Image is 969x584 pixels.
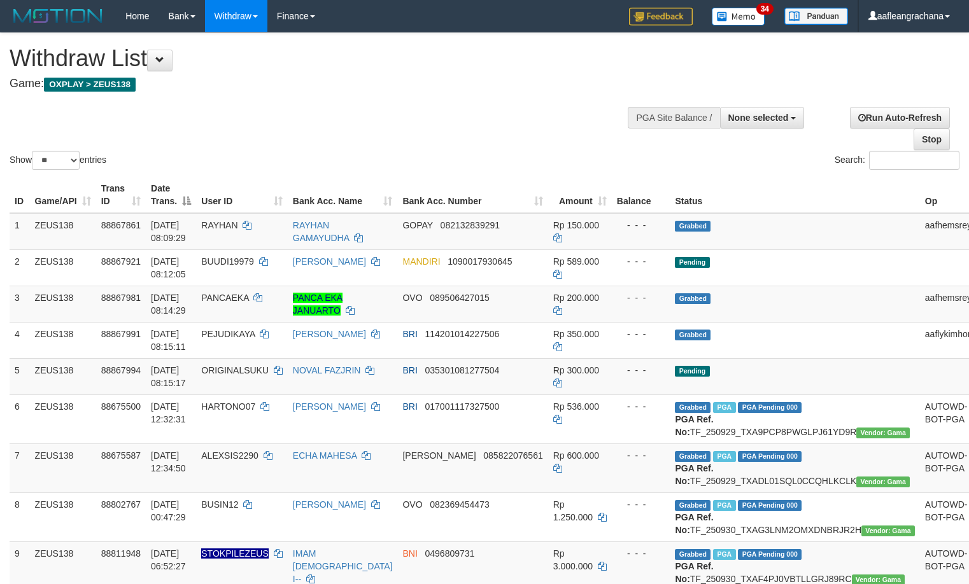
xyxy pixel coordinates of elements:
td: ZEUS138 [30,358,96,394]
b: PGA Ref. No: [675,512,713,535]
span: ALEXSIS2290 [201,450,258,461]
h4: Game: [10,78,633,90]
div: - - - [617,219,665,232]
span: Grabbed [675,293,711,304]
span: Copy 0496809731 to clipboard [425,548,474,559]
td: 8 [10,492,30,541]
span: Vendor URL: https://trx31.1velocity.biz [861,525,915,536]
span: BUSIN12 [201,499,238,510]
th: Date Trans.: activate to sort column descending [146,177,196,213]
td: 5 [10,358,30,394]
span: PANCAEKA [201,293,248,303]
th: Trans ID: activate to sort column ascending [96,177,146,213]
div: - - - [617,291,665,304]
span: Grabbed [675,549,711,560]
a: [PERSON_NAME] [293,329,366,339]
span: Copy 1090017930645 to clipboard [448,256,512,267]
th: Balance [612,177,670,213]
span: 88675500 [101,401,141,412]
span: Grabbed [675,500,711,511]
span: Grabbed [675,330,711,340]
label: Show entries [10,151,106,170]
span: 88675587 [101,450,141,461]
span: [PERSON_NAME] [402,450,476,461]
span: [DATE] 06:52:27 [151,548,186,571]
td: ZEUS138 [30,249,96,286]
a: ECHA MAHESA [293,450,357,461]
input: Search: [869,151,959,170]
th: Bank Acc. Name: activate to sort column ascending [288,177,398,213]
div: - - - [617,400,665,413]
td: 1 [10,213,30,250]
span: 88811948 [101,548,141,559]
div: - - - [617,498,665,511]
span: OVO [402,499,422,510]
span: Marked by aafpengsreynich [713,451,735,462]
span: BRI [402,329,417,339]
span: Rp 3.000.000 [553,548,593,571]
a: [PERSON_NAME] [293,256,366,267]
a: Stop [914,129,950,150]
img: Feedback.jpg [629,8,693,25]
th: Bank Acc. Number: activate to sort column ascending [397,177,548,213]
a: [PERSON_NAME] [293,499,366,510]
h1: Withdraw List [10,46,633,71]
span: OVO [402,293,422,303]
span: Vendor URL: https://trx31.1velocity.biz [856,476,910,487]
td: 2 [10,249,30,286]
span: Nama rekening ada tanda titik/strip, harap diedit [201,548,269,559]
span: PGA Pending [738,549,802,560]
span: Copy 082132839291 to clipboard [441,220,500,230]
th: User ID: activate to sort column ascending [196,177,288,213]
td: 3 [10,286,30,322]
span: Rp 536.000 [553,401,599,412]
a: PANCA EKA JANUARTO [293,293,343,316]
b: PGA Ref. No: [675,561,713,584]
span: BUUDI19979 [201,256,254,267]
span: Rp 350.000 [553,329,599,339]
div: - - - [617,547,665,560]
span: [DATE] 12:32:31 [151,401,186,424]
span: Grabbed [675,221,711,232]
span: 88867861 [101,220,141,230]
a: IMAM [DEMOGRAPHIC_DATA] I-- [293,548,393,584]
span: OXPLAY > ZEUS138 [44,78,136,92]
a: NOVAL FAZJRIN [293,365,361,375]
span: Copy 082369454473 to clipboard [430,499,489,510]
th: Status [670,177,919,213]
b: PGA Ref. No: [675,414,713,437]
span: MANDIRI [402,256,440,267]
img: panduan.png [784,8,848,25]
span: 88802767 [101,499,141,510]
span: Rp 1.250.000 [553,499,593,522]
a: RAYHAN GAMAYUDHA [293,220,349,243]
th: Amount: activate to sort column ascending [548,177,612,213]
span: Marked by aafsreyleap [713,549,735,560]
button: None selected [720,107,805,129]
td: 7 [10,443,30,492]
a: Run Auto-Refresh [850,107,950,129]
span: Grabbed [675,451,711,462]
td: 4 [10,322,30,358]
span: Copy 085822076561 to clipboard [483,450,542,461]
td: TF_250929_TXADL01SQL0CCQHLKCLK [670,443,919,492]
span: Copy 017001117327500 to clipboard [425,401,499,412]
img: MOTION_logo.png [10,6,106,25]
span: [DATE] 08:14:29 [151,293,186,316]
img: Button%20Memo.svg [712,8,765,25]
a: [PERSON_NAME] [293,401,366,412]
span: [DATE] 00:47:29 [151,499,186,522]
span: Rp 200.000 [553,293,599,303]
span: GOPAY [402,220,432,230]
span: Rp 600.000 [553,450,599,461]
th: ID [10,177,30,213]
div: - - - [617,328,665,340]
span: Copy 114201014227506 to clipboard [425,329,499,339]
span: 88867981 [101,293,141,303]
th: Game/API: activate to sort column ascending [30,177,96,213]
span: Rp 300.000 [553,365,599,375]
span: Rp 589.000 [553,256,599,267]
span: BNI [402,548,417,559]
span: Rp 150.000 [553,220,599,230]
span: Copy 035301081277504 to clipboard [425,365,499,375]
